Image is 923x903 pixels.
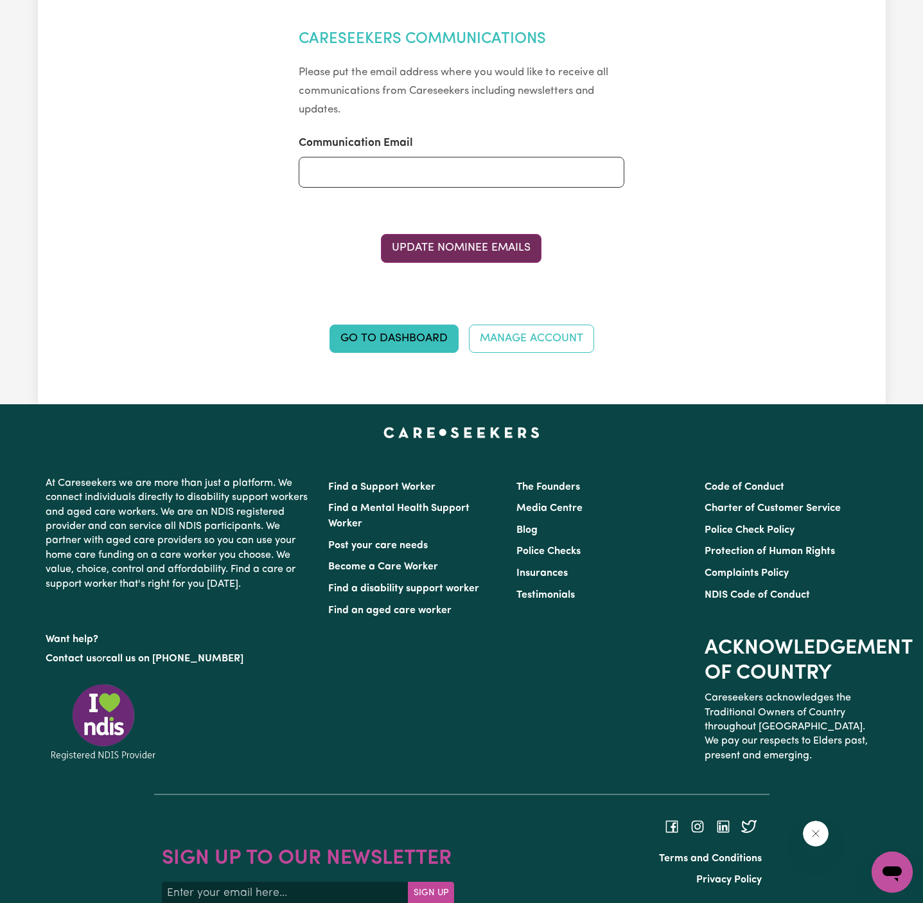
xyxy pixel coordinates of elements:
a: Follow Careseekers on Instagram [690,821,705,832]
a: Find an aged care worker [328,605,452,616]
a: Code of Conduct [705,482,784,492]
img: Registered NDIS provider [46,682,161,762]
a: Become a Care Worker [328,562,438,572]
a: Find a Mental Health Support Worker [328,503,470,529]
a: The Founders [516,482,580,492]
p: or [46,647,313,671]
a: NDIS Code of Conduct [705,590,810,600]
a: Police Checks [516,546,581,557]
a: Testimonials [516,590,575,600]
a: Follow Careseekers on LinkedIn [716,821,731,832]
h2: Careseekers Communications [299,30,624,49]
a: Charter of Customer Service [705,503,841,514]
a: Privacy Policy [696,875,762,885]
a: Manage Account [469,325,594,353]
a: Insurances [516,568,568,578]
iframe: Button to launch messaging window [872,852,913,893]
button: Update Nominee Emails [381,234,541,262]
p: At Careseekers we are more than just a platform. We connect individuals directly to disability su... [46,471,313,596]
a: Media Centre [516,503,583,514]
a: Protection of Human Rights [705,546,835,557]
a: Follow Careseekers on Twitter [741,821,757,832]
p: Careseekers acknowledges the Traditional Owners of Country throughout [GEOGRAPHIC_DATA]. We pay o... [705,686,877,768]
a: Complaints Policy [705,568,789,578]
a: Police Check Policy [705,525,795,535]
a: Careseekers home page [383,427,540,438]
small: Please put the email address where you would like to receive all communications from Careseekers ... [299,67,608,115]
a: Follow Careseekers on Facebook [664,821,680,832]
a: call us on [PHONE_NUMBER] [106,654,243,664]
p: Want help? [46,627,313,647]
h2: Sign up to our newsletter [162,846,454,871]
a: Go to Dashboard [330,325,459,353]
a: Contact us [46,654,96,664]
a: Post your care needs [328,541,428,551]
a: Terms and Conditions [659,854,762,864]
iframe: Close message [803,821,829,846]
span: Need any help? [8,9,78,19]
label: Communication Email [299,135,413,152]
a: Blog [516,525,538,535]
h2: Acknowledgement of Country [705,636,877,686]
a: Find a disability support worker [328,584,479,594]
a: Find a Support Worker [328,482,435,492]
